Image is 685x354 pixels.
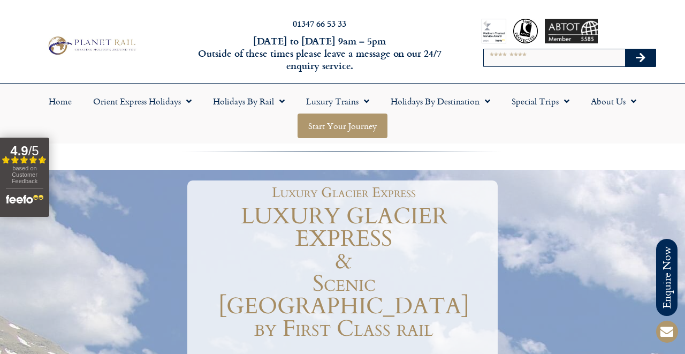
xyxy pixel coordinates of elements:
h1: LUXURY GLACIER EXPRESS & Scenic [GEOGRAPHIC_DATA] by First Class rail [190,205,498,340]
h6: [DATE] to [DATE] 9am – 5pm Outside of these times please leave a message on our 24/7 enquiry serv... [185,35,454,72]
a: Home [38,89,82,114]
a: Holidays by Rail [202,89,295,114]
a: 01347 66 53 33 [293,17,346,29]
nav: Menu [5,89,680,138]
a: About Us [580,89,647,114]
img: Planet Rail Train Holidays Logo [44,34,138,57]
button: Search [625,49,656,66]
a: Holidays by Destination [380,89,501,114]
a: Luxury Trains [295,89,380,114]
a: Start your Journey [298,114,387,138]
a: Orient Express Holidays [82,89,202,114]
a: Special Trips [501,89,580,114]
h1: Luxury Glacier Express [195,186,492,200]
